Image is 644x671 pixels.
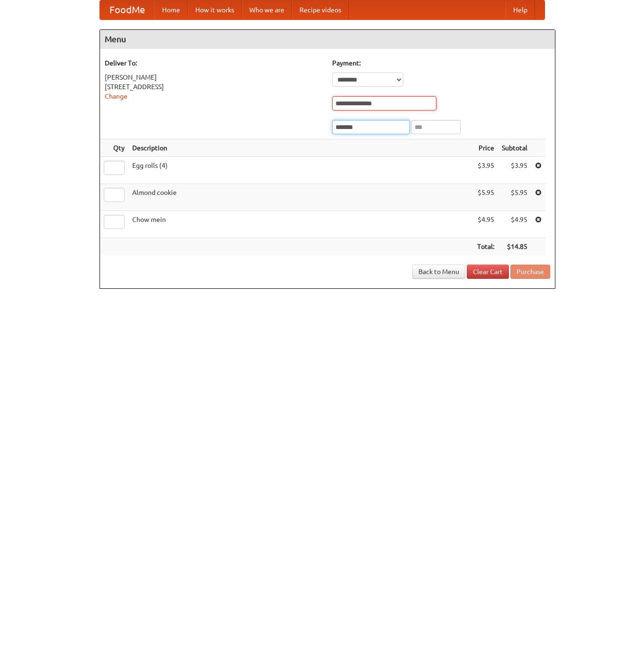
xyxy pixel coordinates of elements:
[467,265,509,279] a: Clear Cart
[242,0,292,19] a: Who we are
[100,139,128,157] th: Qty
[506,0,535,19] a: Help
[473,157,498,184] td: $3.95
[105,73,323,82] div: [PERSON_NAME]
[510,265,550,279] button: Purchase
[473,184,498,211] td: $5.95
[332,58,550,68] h5: Payment:
[105,82,323,92] div: [STREET_ADDRESS]
[498,238,531,256] th: $14.85
[188,0,242,19] a: How it works
[128,139,473,157] th: Description
[473,139,498,157] th: Price
[154,0,188,19] a: Home
[473,238,498,256] th: Total:
[128,211,473,238] td: Chow mein
[498,139,531,157] th: Subtotal
[105,92,127,100] a: Change
[498,211,531,238] td: $4.95
[100,30,555,49] h4: Menu
[292,0,349,19] a: Recipe videos
[412,265,465,279] a: Back to Menu
[100,0,154,19] a: FoodMe
[473,211,498,238] td: $4.95
[128,184,473,211] td: Almond cookie
[105,58,323,68] h5: Deliver To:
[128,157,473,184] td: Egg rolls (4)
[498,157,531,184] td: $3.95
[498,184,531,211] td: $5.95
